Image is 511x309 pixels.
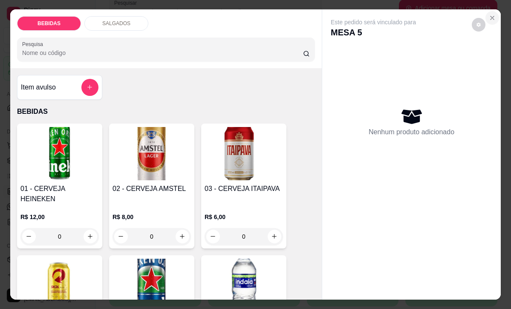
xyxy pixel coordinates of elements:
[20,127,99,180] img: product-image
[113,127,191,180] img: product-image
[113,184,191,194] h4: 02 - CERVEJA AMSTEL
[331,26,416,38] p: MESA 5
[17,107,315,117] p: BEBIDAS
[102,20,130,27] p: SALGADOS
[113,213,191,221] p: R$ 8,00
[205,213,283,221] p: R$ 6,00
[81,79,98,96] button: add-separate-item
[22,230,36,243] button: decrease-product-quantity
[369,127,454,137] p: Nenhum produto adicionado
[21,82,56,92] h4: Item avulso
[22,40,46,48] label: Pesquisa
[20,213,99,221] p: R$ 12,00
[20,184,99,204] h4: 01 - CERVEJA HEINEKEN
[22,49,303,57] input: Pesquisa
[176,230,189,243] button: increase-product-quantity
[114,230,128,243] button: decrease-product-quantity
[472,18,485,32] button: decrease-product-quantity
[268,230,281,243] button: increase-product-quantity
[205,127,283,180] img: product-image
[205,184,283,194] h4: 03 - CERVEJA ITAIPAVA
[84,230,97,243] button: increase-product-quantity
[485,11,499,25] button: Close
[206,230,220,243] button: decrease-product-quantity
[38,20,61,27] p: BEBIDAS
[331,18,416,26] p: Este pedido será vinculado para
